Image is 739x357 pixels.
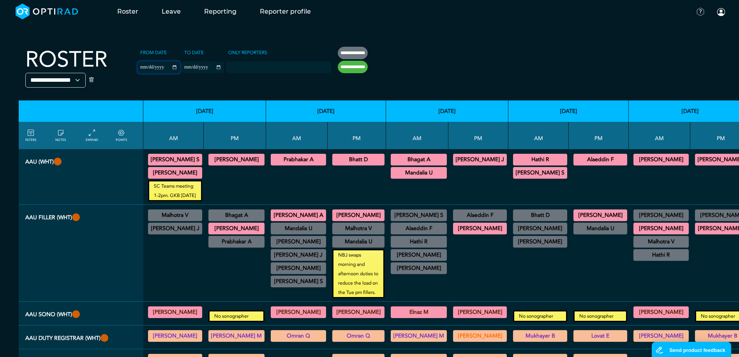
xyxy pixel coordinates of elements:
[86,128,98,142] a: collapse/expand entries
[635,237,688,246] summary: Malhotra V
[386,100,508,122] th: [DATE]
[448,122,508,149] th: PM
[633,154,689,165] div: CT Trauma & Urgent/MRI Trauma & Urgent 08:30 - 13:30
[25,128,36,142] a: FILTERS
[514,168,566,178] summary: [PERSON_NAME] S
[149,181,201,200] small: SC Teams meeting 1-2pm. GKB [DATE]
[210,331,263,341] summary: [PERSON_NAME] M
[272,308,325,317] summary: [PERSON_NAME]
[271,249,326,261] div: General CT/General MRI/General XR 09:30 - 11:30
[569,122,629,149] th: PM
[333,331,383,341] summary: Omran Q
[573,223,627,234] div: CT Trauma & Urgent/MRI Trauma & Urgent 13:30 - 18:30
[116,128,127,142] a: collapse/expand expected points
[333,237,383,246] summary: Mandalia U
[454,331,506,341] summary: [PERSON_NAME]
[272,224,325,233] summary: Mandalia U
[454,155,506,164] summary: [PERSON_NAME] J
[635,224,688,233] summary: [PERSON_NAME]
[454,224,506,233] summary: [PERSON_NAME]
[149,224,201,233] summary: [PERSON_NAME] J
[143,122,204,149] th: AM
[514,311,566,321] small: No sonographer
[332,236,384,248] div: FLU General Paediatric 14:00 - 15:00
[271,276,326,287] div: General CT/General MRI/General XR 10:00 - 12:00
[208,209,265,221] div: General CT/General MRI/General XR 13:30 - 15:00
[573,330,627,342] div: Exact role to be defined 13:30 - 18:30
[208,154,265,165] div: CT Trauma & Urgent/MRI Trauma & Urgent 13:30 - 18:30
[633,236,689,248] div: General CT/General MRI/General XR 09:30 - 11:30
[138,47,169,58] label: From date
[148,167,202,179] div: CT Trauma & Urgent/MRI Trauma & Urgent 08:30 - 13:30
[333,308,383,317] summary: [PERSON_NAME]
[271,223,326,234] div: US Diagnostic MSK/US Interventional MSK/US General Adult 09:00 - 12:00
[272,264,325,273] summary: [PERSON_NAME]
[25,47,108,73] h2: Roster
[514,211,566,220] summary: Bhatt D
[391,167,447,179] div: CT Trauma & Urgent/MRI Trauma & Urgent 08:30 - 13:30
[210,237,263,246] summary: Prabhakar A
[391,262,447,274] div: ImE Lead till 1/4/2026 11:30 - 15:30
[272,155,325,164] summary: Prabhakar A
[149,168,201,178] summary: [PERSON_NAME]
[272,237,325,246] summary: [PERSON_NAME]
[148,330,202,342] div: Various levels of experience 08:30 - 13:30
[328,122,386,149] th: PM
[392,308,446,317] summary: Elnaz M
[633,330,689,342] div: Various levels of experience 08:30 - 13:30
[392,224,446,233] summary: Alaeddin F
[332,306,384,318] div: General US 13:30 - 18:30
[16,4,78,19] img: brand-opti-rad-logos-blue-and-white-d2f68631ba2948856bd03f2d395fb146ddc8fb01b4b6e9315ea85fa773367...
[271,209,326,221] div: CT Trauma & Urgent/MRI Trauma & Urgent 08:30 - 13:30
[210,311,263,321] small: No sonographer
[332,154,384,165] div: CT Trauma & Urgent/MRI Trauma & Urgent 13:30 - 18:30
[271,330,326,342] div: Various levels of experience 08:30 - 13:30
[508,122,569,149] th: AM
[514,224,566,233] summary: [PERSON_NAME]
[391,306,447,318] div: General US 08:30 - 13:00
[333,155,383,164] summary: Bhatt D
[514,237,566,246] summary: [PERSON_NAME]
[513,236,567,248] div: General US 09:00 - 12:00
[19,302,143,325] th: AAU Sono (WHT)
[573,154,627,165] div: CT Trauma & Urgent/MRI Trauma & Urgent 13:30 - 18:30
[227,63,266,70] input: null
[513,154,567,165] div: CT Trauma & Urgent/MRI Trauma & Urgent 08:30 - 13:30
[149,211,201,220] summary: Malhotra V
[635,211,688,220] summary: [PERSON_NAME]
[19,205,143,302] th: AAU FILLER (WHT)
[392,331,446,341] summary: [PERSON_NAME] M
[271,236,326,248] div: US Head & Neck/US Interventional H&N 09:15 - 12:15
[272,277,325,286] summary: [PERSON_NAME] S
[453,330,507,342] div: Exact role to be defined 13:30 - 18:30
[575,311,626,321] small: No sonographer
[391,249,447,261] div: General CT/General MRI/General XR 10:00 - 12:00
[635,155,688,164] summary: [PERSON_NAME]
[575,211,626,220] summary: [PERSON_NAME]
[210,211,263,220] summary: Bhagat A
[271,262,326,274] div: CT Neuro/CT Head & Neck/MRI Neuro/MRI Head & Neck/XR Head & Neck 09:30 - 14:00
[226,47,270,58] label: Only Reporters
[386,122,448,149] th: AM
[575,331,626,341] summary: Lovat E
[148,209,202,221] div: General US/US Diagnostic MSK/US Gynaecology/US Interventional H&N/US Interventional MSK/US Interv...
[633,306,689,318] div: General US 08:30 - 13:00
[149,155,201,164] summary: [PERSON_NAME] S
[210,155,263,164] summary: [PERSON_NAME]
[513,330,567,342] div: Various levels of experience 08:30 - 13:30
[149,331,201,341] summary: [PERSON_NAME]
[392,237,446,246] summary: Hathi R
[513,209,567,221] div: CT Trauma & Urgent/MRI Trauma & Urgent 08:30 - 13:30
[266,122,328,149] th: AM
[391,223,447,234] div: CT Trauma & Urgent/MRI Trauma & Urgent 09:30 - 13:00
[208,330,265,342] div: Exact role to be defined 13:30 - 18:30
[333,250,383,297] small: NBJ swaps morning and afternoon duties to reduce the load on the Tue pm fillers.
[392,168,446,178] summary: Mandalia U
[148,223,202,234] div: General CT/General MRI/General XR 11:30 - 13:30
[148,306,202,318] div: General US 08:30 - 13:00
[453,223,507,234] div: CT Trauma & Urgent/MRI Trauma & Urgent 13:30 - 18:30
[55,128,66,142] a: show/hide notes
[149,308,201,317] summary: [PERSON_NAME]
[633,249,689,261] div: General CT 11:00 - 12:00
[182,47,206,58] label: To date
